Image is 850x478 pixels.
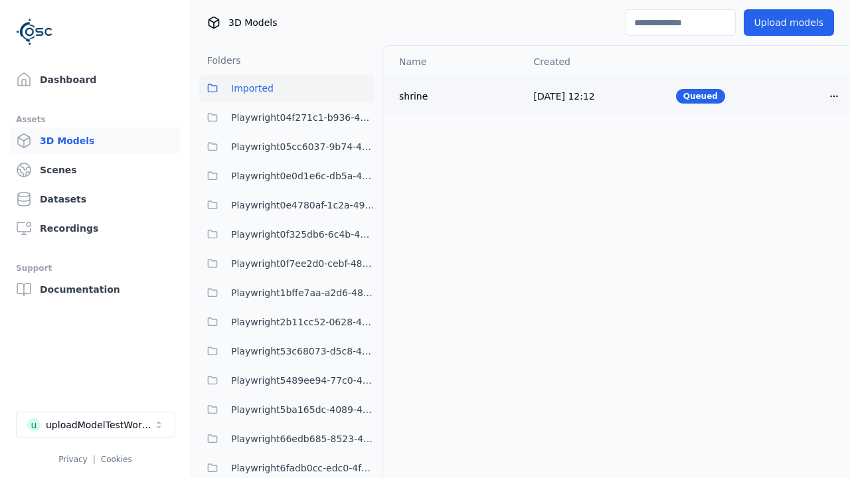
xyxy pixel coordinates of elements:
[231,168,375,184] span: Playwright0e0d1e6c-db5a-4244-b424-632341d2c1b4
[16,412,175,438] button: Select a workspace
[101,455,132,464] a: Cookies
[231,285,375,301] span: Playwright1bffe7aa-a2d6-48ff-926d-a47ed35bd152
[11,66,180,93] a: Dashboard
[676,89,725,104] div: Queued
[11,276,180,303] a: Documentation
[11,127,180,154] a: 3D Models
[199,309,375,335] button: Playwright2b11cc52-0628-45c2-b254-e7a188ec4503
[231,256,375,272] span: Playwright0f7ee2d0-cebf-4840-a756-5a7a26222786
[199,338,375,364] button: Playwright53c68073-d5c8-44ac-8dad-195e9eff2066
[199,279,375,306] button: Playwright1bffe7aa-a2d6-48ff-926d-a47ed35bd152
[383,46,523,78] th: Name
[199,396,375,423] button: Playwright5ba165dc-4089-478a-8d09-304bc8481d88
[199,426,375,452] button: Playwright66edb685-8523-4a35-9d9e-48a05c11847b
[27,418,41,432] div: u
[231,139,375,155] span: Playwright05cc6037-9b74-4704-86c6-3ffabbdece83
[231,431,375,447] span: Playwright66edb685-8523-4a35-9d9e-48a05c11847b
[199,163,375,189] button: Playwright0e0d1e6c-db5a-4244-b424-632341d2c1b4
[199,221,375,248] button: Playwright0f325db6-6c4b-4947-9a8f-f4487adedf2c
[58,455,87,464] a: Privacy
[199,133,375,160] button: Playwright05cc6037-9b74-4704-86c6-3ffabbdece83
[11,186,180,212] a: Datasets
[199,192,375,218] button: Playwright0e4780af-1c2a-492e-901c-6880da17528a
[93,455,96,464] span: |
[744,9,834,36] button: Upload models
[11,157,180,183] a: Scenes
[231,110,375,125] span: Playwright04f271c1-b936-458c-b5f6-36ca6337f11a
[199,250,375,277] button: Playwright0f7ee2d0-cebf-4840-a756-5a7a26222786
[11,215,180,242] a: Recordings
[231,226,375,242] span: Playwright0f325db6-6c4b-4947-9a8f-f4487adedf2c
[231,314,375,330] span: Playwright2b11cc52-0628-45c2-b254-e7a188ec4503
[399,90,513,103] div: shrine
[231,80,274,96] span: Imported
[46,418,153,432] div: uploadModelTestWorkspace
[16,13,53,50] img: Logo
[523,46,665,78] th: Created
[231,343,375,359] span: Playwright53c68073-d5c8-44ac-8dad-195e9eff2066
[231,402,375,418] span: Playwright5ba165dc-4089-478a-8d09-304bc8481d88
[199,104,375,131] button: Playwright04f271c1-b936-458c-b5f6-36ca6337f11a
[199,75,375,102] button: Imported
[16,260,175,276] div: Support
[199,54,241,67] h3: Folders
[228,16,277,29] span: 3D Models
[231,197,375,213] span: Playwright0e4780af-1c2a-492e-901c-6880da17528a
[231,460,375,476] span: Playwright6fadb0cc-edc0-4fea-9072-369268bd9eb3
[231,372,375,388] span: Playwright5489ee94-77c0-4cdc-8ec7-0072a5d2a389
[16,112,175,127] div: Assets
[534,91,595,102] span: [DATE] 12:12
[199,367,375,394] button: Playwright5489ee94-77c0-4cdc-8ec7-0072a5d2a389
